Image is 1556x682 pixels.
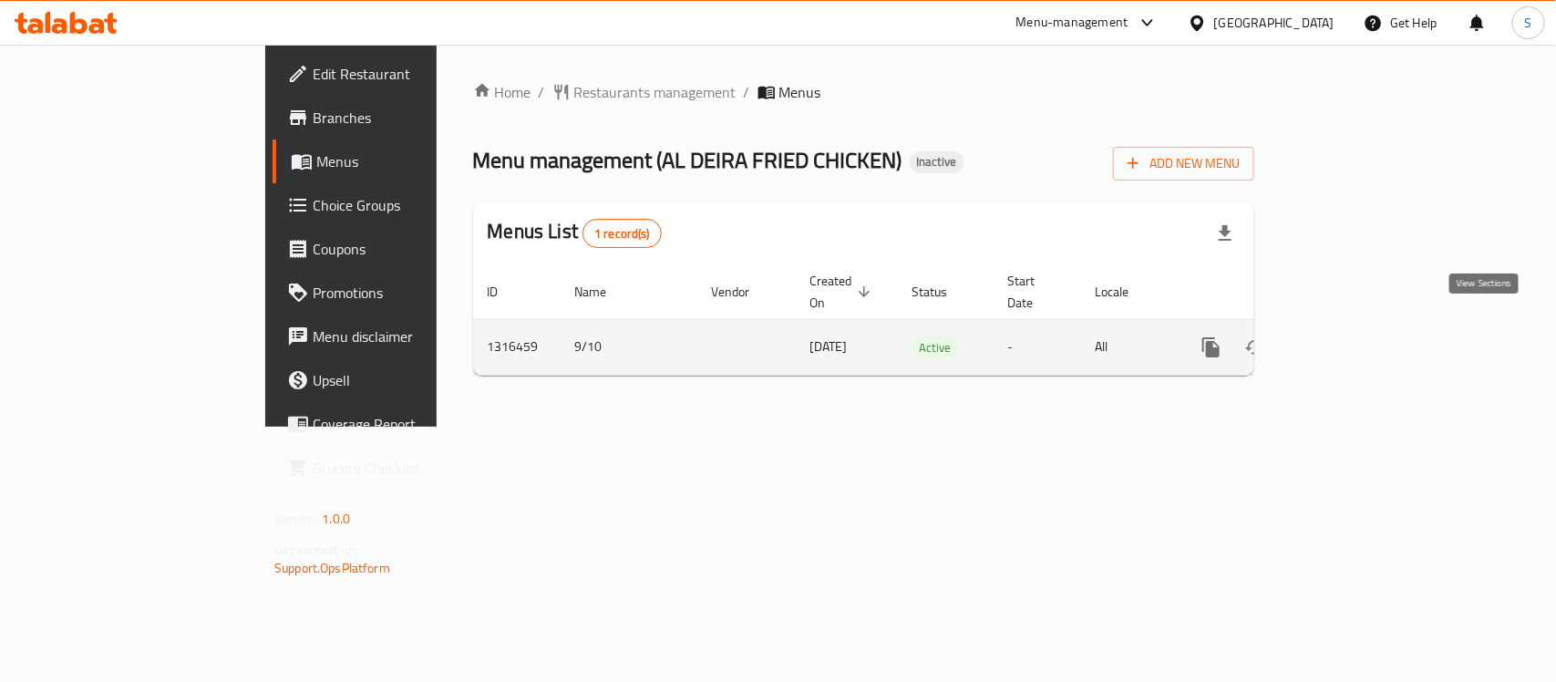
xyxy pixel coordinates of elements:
td: All [1081,319,1175,375]
a: Coupons [273,227,525,271]
a: Support.OpsPlatform [274,556,390,580]
span: 1 record(s) [583,225,661,243]
div: Export file [1203,212,1247,255]
td: - [994,319,1081,375]
span: Menu disclaimer [313,325,510,347]
span: Version: [274,507,319,531]
span: Inactive [910,154,964,170]
span: ID [488,281,522,303]
div: Inactive [910,151,964,173]
span: Name [575,281,631,303]
span: Coupons [313,238,510,260]
td: 9/10 [561,319,697,375]
a: Upsell [273,358,525,402]
span: Promotions [313,282,510,304]
button: more [1190,325,1233,369]
a: Edit Restaurant [273,52,525,96]
table: enhanced table [473,264,1379,376]
button: Change Status [1233,325,1277,369]
span: Get support on: [274,538,358,562]
span: Edit Restaurant [313,63,510,85]
span: [DATE] [810,335,848,358]
span: Menus [779,81,821,103]
span: Coverage Report [313,413,510,435]
span: Choice Groups [313,194,510,216]
button: Add New Menu [1113,147,1254,181]
a: Grocery Checklist [273,446,525,490]
span: Status [912,281,972,303]
div: [GEOGRAPHIC_DATA] [1214,13,1334,33]
a: Menus [273,139,525,183]
a: Promotions [273,271,525,315]
span: Created On [810,270,876,314]
div: Menu-management [1016,12,1128,34]
span: 1.0.0 [322,507,350,531]
span: S [1525,13,1532,33]
th: Actions [1175,264,1379,320]
a: Branches [273,96,525,139]
h2: Menus List [488,218,662,248]
span: Grocery Checklist [313,457,510,479]
a: Menu disclaimer [273,315,525,358]
nav: breadcrumb [473,81,1254,103]
span: Start Date [1008,270,1059,314]
a: Coverage Report [273,402,525,446]
a: Restaurants management [552,81,737,103]
span: Locale [1096,281,1153,303]
span: Menus [316,150,510,172]
span: Active [912,337,959,358]
li: / [744,81,750,103]
span: Branches [313,107,510,129]
span: Restaurants management [574,81,737,103]
a: Choice Groups [273,183,525,227]
span: Menu management ( AL DEIRA FRIED CHICKEN ) [473,139,902,181]
div: Active [912,336,959,358]
li: / [539,81,545,103]
div: Total records count [582,219,662,248]
span: Add New Menu [1128,152,1240,175]
span: Vendor [712,281,774,303]
span: Upsell [313,369,510,391]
